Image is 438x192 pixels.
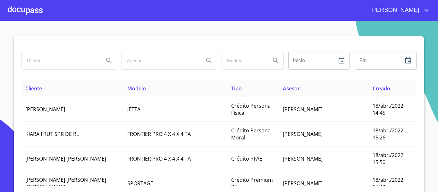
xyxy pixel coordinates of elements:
button: Search [201,53,217,68]
button: Search [268,53,283,68]
span: Asesor [283,85,300,92]
span: [PERSON_NAME] [PERSON_NAME] [PERSON_NAME] [25,176,106,190]
button: account of current user [366,5,430,15]
span: Crédito Premium PF [231,176,273,190]
span: [PERSON_NAME] [25,106,65,113]
span: Cliente [25,85,42,92]
span: Crédito PFAE [231,155,262,162]
span: FRONTIER PRO 4 X 4 X 4 TA [127,155,191,162]
span: SPORTAGE [127,180,153,187]
button: Search [101,53,117,68]
span: FRONTIER PRO 4 X 4 X 4 TA [127,130,191,138]
span: Modelo [127,85,146,92]
span: 18/abr./2022 17:42 [373,176,403,190]
input: search [122,52,199,69]
span: [PERSON_NAME] [366,5,423,15]
span: Crédito Persona Moral [231,127,271,141]
input: search [222,52,265,69]
span: Creado [373,85,390,92]
span: 18/abr./2022 15:50 [373,152,403,166]
span: [PERSON_NAME] [283,155,323,162]
span: 18/abr./2022 15:26 [373,127,403,141]
span: Crédito Persona Física [231,102,271,116]
span: [PERSON_NAME] [PERSON_NAME] [25,155,106,162]
span: Tipo [231,85,242,92]
span: KIARA FRUT SPR DE RL [25,130,79,138]
span: [PERSON_NAME] [283,130,323,138]
input: search [22,52,99,69]
span: JETTA [127,106,140,113]
span: 18/abr./2022 14:45 [373,102,403,116]
span: [PERSON_NAME] [283,180,323,187]
span: [PERSON_NAME] [283,106,323,113]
